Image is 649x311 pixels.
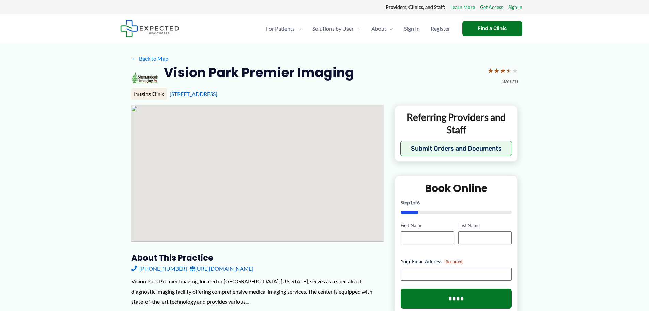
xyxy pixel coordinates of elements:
[120,20,179,37] img: Expected Healthcare Logo - side, dark font, small
[401,182,512,195] h2: Book Online
[401,258,512,265] label: Your Email Address
[458,222,512,229] label: Last Name
[410,200,413,206] span: 1
[399,17,425,41] a: Sign In
[417,200,420,206] span: 6
[462,21,522,36] a: Find a Clinic
[400,141,512,156] button: Submit Orders and Documents
[404,17,420,41] span: Sign In
[488,64,494,77] span: ★
[512,64,518,77] span: ★
[502,77,509,86] span: 3.9
[131,54,168,64] a: ←Back to Map
[425,17,455,41] a: Register
[131,264,187,274] a: [PHONE_NUMBER]
[170,90,217,97] a: [STREET_ADDRESS]
[295,17,302,41] span: Menu Toggle
[261,17,455,41] nav: Primary Site Navigation
[312,17,354,41] span: Solutions by User
[261,17,307,41] a: For PatientsMenu Toggle
[371,17,386,41] span: About
[131,276,384,307] div: Vision Park Premier Imaging, located in [GEOGRAPHIC_DATA], [US_STATE], serves as a specialized di...
[450,3,475,12] a: Learn More
[266,17,295,41] span: For Patients
[480,3,503,12] a: Get Access
[131,55,138,62] span: ←
[500,64,506,77] span: ★
[164,64,354,81] h2: Vision Park Premier Imaging
[131,253,384,263] h3: About this practice
[401,222,454,229] label: First Name
[510,77,518,86] span: (21)
[400,111,512,136] p: Referring Providers and Staff
[401,200,512,205] p: Step of
[386,4,445,10] strong: Providers, Clinics, and Staff:
[506,64,512,77] span: ★
[494,64,500,77] span: ★
[386,17,393,41] span: Menu Toggle
[508,3,522,12] a: Sign In
[444,259,464,264] span: (Required)
[431,17,450,41] span: Register
[131,88,167,100] div: Imaging Clinic
[366,17,399,41] a: AboutMenu Toggle
[190,264,253,274] a: [URL][DOMAIN_NAME]
[307,17,366,41] a: Solutions by UserMenu Toggle
[354,17,360,41] span: Menu Toggle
